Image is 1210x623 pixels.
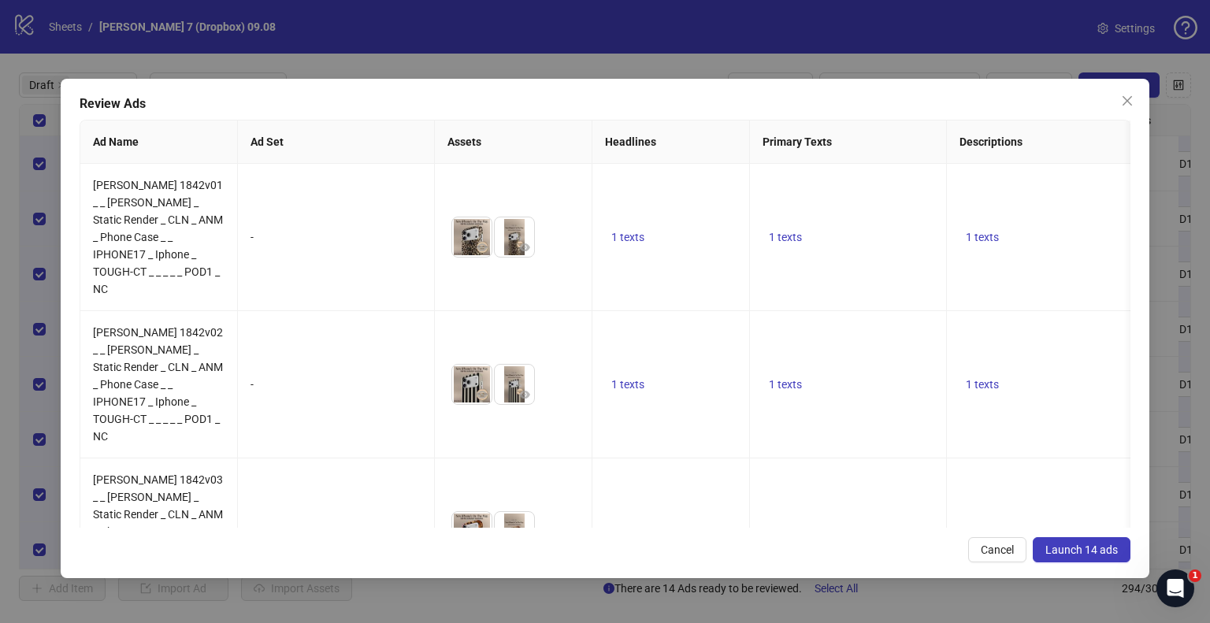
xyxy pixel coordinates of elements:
[769,378,802,391] span: 1 texts
[495,365,534,404] img: Asset 2
[473,385,492,404] button: Preview
[473,238,492,257] button: Preview
[592,121,750,164] th: Headlines
[251,523,421,540] div: -
[769,525,802,538] span: 1 texts
[495,217,534,257] img: Asset 2
[968,537,1026,562] button: Cancel
[93,326,223,443] span: [PERSON_NAME] 1842v02 _ _ [PERSON_NAME] _ Static Render _ CLN _ ANM _ Phone Case _ _ IPHONE17 _ I...
[959,522,1005,541] button: 1 texts
[981,543,1014,556] span: Cancel
[947,121,1144,164] th: Descriptions
[611,525,644,538] span: 1 texts
[611,231,644,243] span: 1 texts
[519,389,530,400] span: eye
[251,376,421,393] div: -
[966,378,999,391] span: 1 texts
[959,228,1005,247] button: 1 texts
[605,522,651,541] button: 1 texts
[251,228,421,246] div: -
[1033,537,1130,562] button: Launch 14 ads
[452,365,492,404] img: Asset 1
[959,375,1005,394] button: 1 texts
[452,512,492,551] img: Asset 1
[605,228,651,247] button: 1 texts
[769,231,802,243] span: 1 texts
[495,512,534,551] img: Asset 2
[238,121,435,164] th: Ad Set
[605,375,651,394] button: 1 texts
[1115,88,1140,113] button: Close
[435,121,592,164] th: Assets
[1156,569,1194,607] iframe: Intercom live chat
[966,231,999,243] span: 1 texts
[80,121,238,164] th: Ad Name
[515,238,534,257] button: Preview
[611,378,644,391] span: 1 texts
[763,228,808,247] button: 1 texts
[750,121,947,164] th: Primary Texts
[477,242,488,253] span: eye
[1045,543,1118,556] span: Launch 14 ads
[93,179,223,295] span: [PERSON_NAME] 1842v01 _ _ [PERSON_NAME] _ Static Render _ CLN _ ANM _ Phone Case _ _ IPHONE17 _ I...
[763,522,808,541] button: 1 texts
[1121,95,1134,107] span: close
[80,95,1130,113] div: Review Ads
[763,375,808,394] button: 1 texts
[477,389,488,400] span: eye
[93,473,223,590] span: [PERSON_NAME] 1842v03 _ _ [PERSON_NAME] _ Static Render _ CLN _ ANM _ Phone Case _ _ IPHONE17 _ I...
[1189,569,1201,582] span: 1
[966,525,999,538] span: 1 texts
[519,242,530,253] span: eye
[515,385,534,404] button: Preview
[452,217,492,257] img: Asset 1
